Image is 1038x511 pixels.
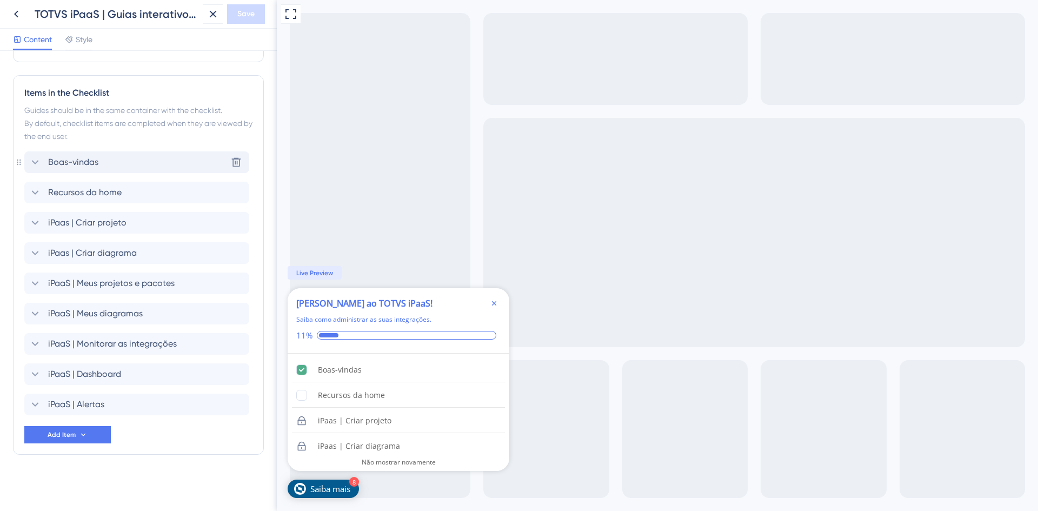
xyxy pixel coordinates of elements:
[48,186,122,199] span: Recursos da home
[15,383,228,408] div: Recursos da home is incomplete.
[48,307,143,320] span: iPaaS | Meus diagramas
[48,247,137,260] span: iPaas | Criar diagrama
[19,297,156,310] div: [PERSON_NAME] ao TOTVS iPaaS!
[48,337,177,350] span: iPaaS | Monitorar as integrações
[24,33,52,46] span: Content
[48,216,127,229] span: iPaas | Criar projeto
[34,483,74,494] div: Saiba mais
[237,8,255,21] span: Save
[19,269,56,277] span: Live Preview
[211,297,224,310] div: Close Checklist
[17,483,29,495] img: launcher-image-alternative-text
[85,458,159,467] div: Não mostrar novamente
[11,354,232,451] div: Checklist items
[48,430,76,439] span: Add Item
[76,33,92,46] span: Style
[48,156,98,169] span: Boas-vindas
[15,434,228,459] div: iPaas | Criar diagrama is locked. Complete os guias na ordem
[227,4,265,24] button: Save
[19,314,155,325] div: Saiba como administrar as suas integrações.
[41,363,85,376] div: Boas-vindas
[48,368,121,381] span: iPaaS | Dashboard
[11,288,232,471] div: Checklist Container
[15,409,228,433] div: iPaas | Criar projeto is locked. Complete os guias na ordem
[19,330,224,340] div: Checklist progress: 11%
[41,389,108,402] div: Recursos da home
[24,104,252,143] div: Guides should be in the same container with the checklist. By default, checklist items are comple...
[48,277,175,290] span: iPaaS | Meus projetos e pacotes
[41,414,115,427] div: iPaas | Criar projeto
[11,480,82,498] div: Open Saiba mais checklist, remaining modules: 8
[19,330,36,340] div: 11%
[35,6,199,22] div: TOTVS iPaaS | Guias interativos da home
[48,398,104,411] span: iPaaS | Alertas
[72,477,82,487] div: 8
[15,358,228,382] div: Boas-vindas is complete.
[41,440,123,453] div: iPaas | Criar diagrama
[24,426,111,443] button: Add Item
[24,87,252,99] div: Items in the Checklist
